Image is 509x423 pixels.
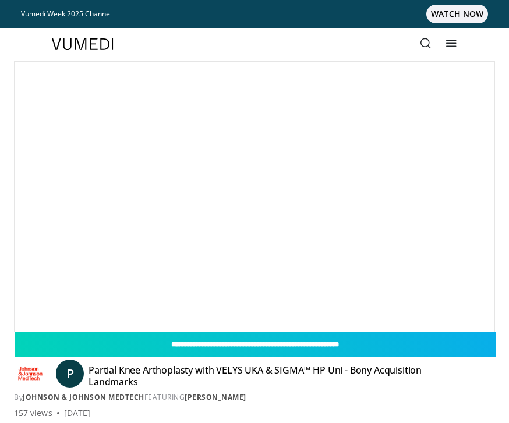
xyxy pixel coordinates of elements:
span: 157 views [14,407,52,419]
span: WATCH NOW [426,5,488,23]
a: Vumedi Week 2025 ChannelWATCH NOW [21,5,488,23]
video-js: Video Player [15,62,494,332]
div: [DATE] [64,407,90,419]
img: VuMedi Logo [52,38,114,50]
h4: Partial Knee Arthoplasty with VELYS UKA & SIGMA™ HP Uni - Bony Acquisition Landmarks [89,364,430,388]
div: By FEATURING [14,392,495,403]
a: Johnson & Johnson MedTech [23,392,144,402]
img: Johnson & Johnson MedTech [14,364,47,383]
a: [PERSON_NAME] [185,392,246,402]
a: P [56,360,84,388]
